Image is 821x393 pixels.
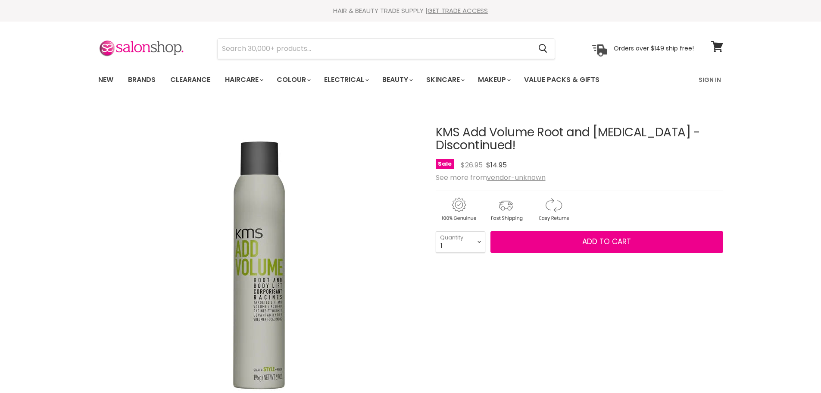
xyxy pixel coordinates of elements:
[270,71,316,89] a: Colour
[164,71,217,89] a: Clearance
[693,71,726,89] a: Sign In
[87,6,734,15] div: HAIR & BEAUTY TRADE SUPPLY |
[122,71,162,89] a: Brands
[486,160,507,170] span: $14.95
[436,231,485,253] select: Quantity
[436,196,481,223] img: genuine.gif
[219,71,268,89] a: Haircare
[218,39,532,59] input: Search
[582,236,631,247] span: Add to cart
[318,71,374,89] a: Electrical
[217,38,555,59] form: Product
[428,6,488,15] a: GET TRADE ACCESS
[518,71,606,89] a: Value Packs & Gifts
[376,71,418,89] a: Beauty
[471,71,516,89] a: Makeup
[436,126,723,153] h1: KMS Add Volume Root and [MEDICAL_DATA] - Discontinued!
[490,231,723,253] button: Add to cart
[92,71,120,89] a: New
[487,173,546,182] a: vendor-unknown
[420,71,470,89] a: Skincare
[461,160,483,170] span: $26.95
[531,196,576,223] img: returns.gif
[436,173,546,182] span: See more from
[87,67,734,92] nav: Main
[483,196,529,223] img: shipping.gif
[532,39,555,59] button: Search
[614,44,694,52] p: Orders over $149 ship free!
[436,159,454,169] span: Sale
[92,67,650,92] ul: Main menu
